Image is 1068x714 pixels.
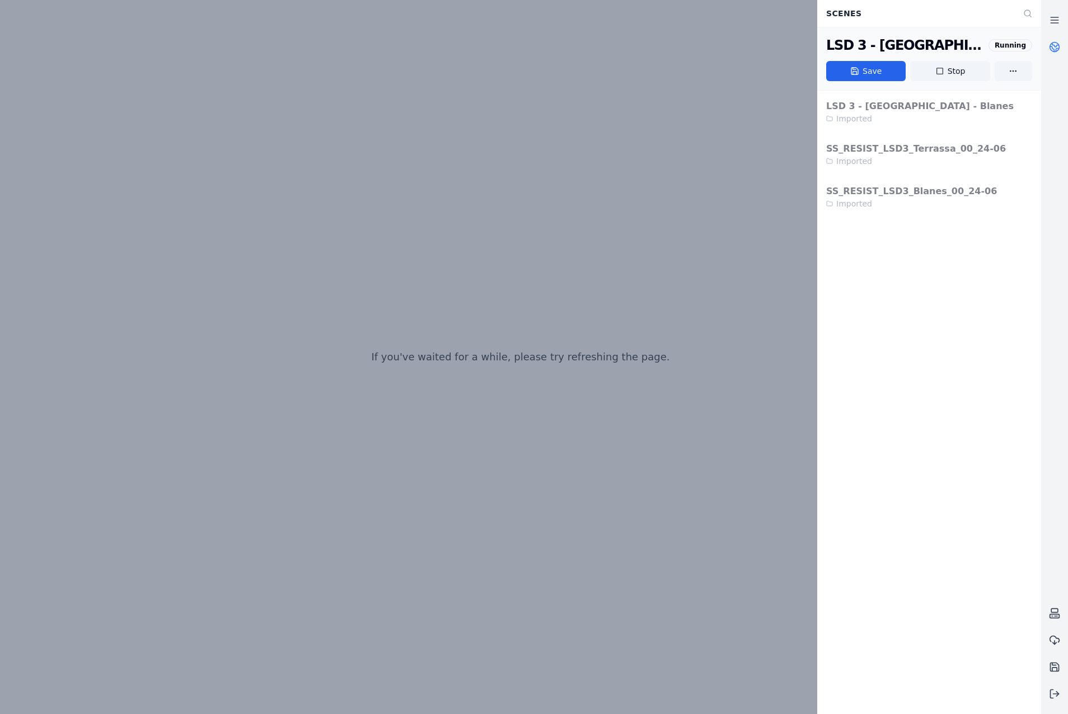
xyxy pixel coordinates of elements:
p: If you've waited for a while, please try refreshing the page. [371,349,669,365]
button: Save [826,61,906,81]
div: Scenes [819,3,1017,24]
div: LSD 3 - Catalonia - Blanes [826,36,984,54]
div: Running [989,39,1032,51]
button: Stop [910,61,990,81]
div: Stop or save the current scene before opening another one [817,91,1041,218]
